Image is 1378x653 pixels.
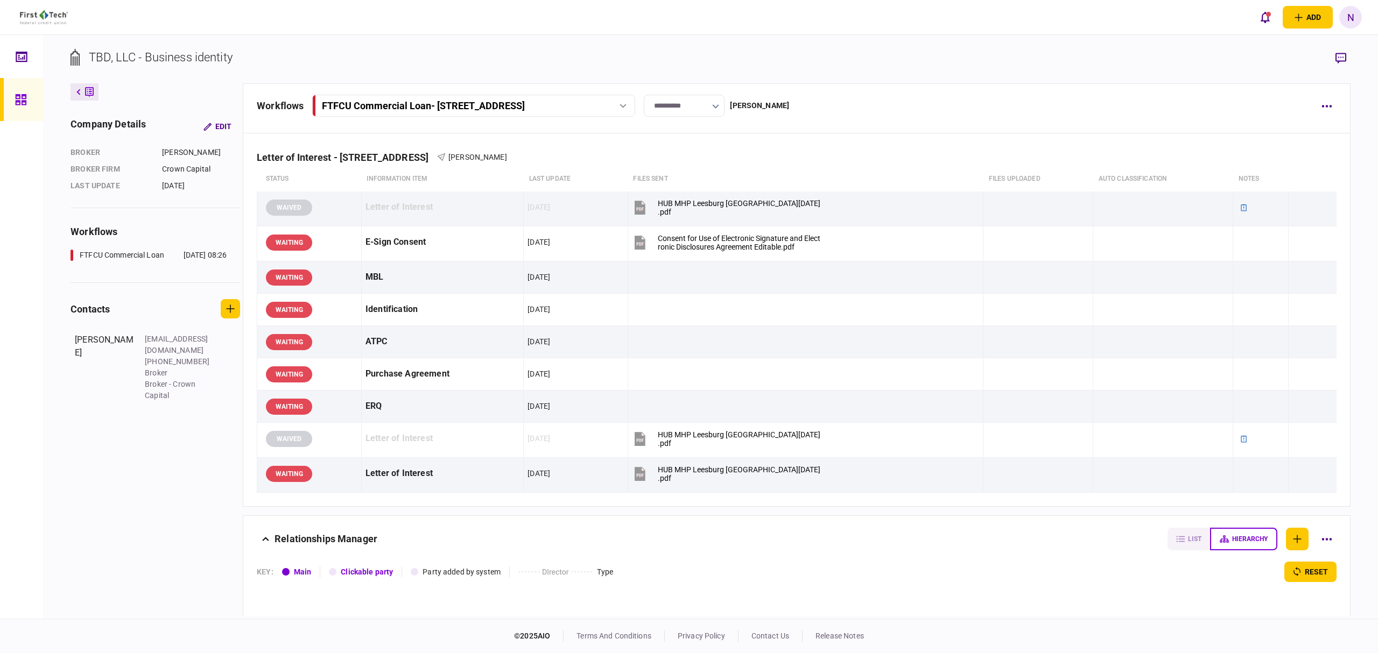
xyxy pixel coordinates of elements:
div: WAITING [266,399,312,415]
div: [DATE] [528,368,550,379]
span: hierarchy [1232,535,1268,543]
span: [PERSON_NAME] [448,153,507,161]
div: E-Sign Consent [365,230,519,254]
div: WAITING [266,334,312,350]
div: WAITING [266,302,312,318]
div: Main [294,566,312,578]
button: HUB MHP Leesburg FL_LOI_10.06.25.pdf [632,195,820,219]
div: [PERSON_NAME] [75,333,134,401]
a: privacy policy [678,631,725,640]
div: [DATE] [528,202,550,212]
button: reset [1284,562,1337,582]
div: KEY : [257,566,273,578]
div: WAITING [266,269,312,286]
div: last update [71,180,151,191]
div: WAIVED [266,431,312,447]
button: FTFCU Commercial Loan- [STREET_ADDRESS] [312,95,635,117]
button: open adding identity options [1283,6,1333,29]
button: Consent for Use of Electronic Signature and Electronic Disclosures Agreement Editable.pdf [632,230,820,254]
div: Crown Capital [162,164,240,175]
th: last update [524,167,628,191]
div: WAITING [266,466,312,482]
a: release notes [815,631,864,640]
a: terms and conditions [576,631,651,640]
div: MBL [365,265,519,289]
div: [DATE] [162,180,240,191]
div: Identification [365,297,519,322]
a: contact us [751,631,789,640]
div: Purchase Agreement [365,362,519,386]
div: Broker - Crown Capital [145,379,215,401]
span: list [1188,535,1201,543]
div: Broker [145,367,215,379]
th: auto classification [1093,167,1233,191]
div: [DATE] [528,237,550,247]
div: TBD, LLC - Business identity [89,48,233,66]
div: FTFCU Commercial Loan - [STREET_ADDRESS] [322,100,525,111]
img: client company logo [20,10,68,24]
th: Information item [361,167,523,191]
div: contacts [71,302,110,316]
div: [DATE] [528,468,550,479]
div: ERQ [365,394,519,418]
div: HUB MHP Leesburg FL_LOI_10.06.25.pdf [658,199,820,216]
div: WAITING [266,235,312,251]
div: HUB MHP Leesburg FL_LOI_10.09.25.pdf [658,465,820,482]
div: Broker [71,147,151,158]
div: workflows [71,224,240,239]
th: status [257,167,362,191]
div: [DATE] [528,401,550,411]
th: notes [1233,167,1289,191]
button: Edit [195,117,240,136]
button: HUB MHP Leesburg FL_LOI_10.07.25.pdf [632,427,820,451]
div: [DATE] [528,433,550,444]
div: ATPC [365,330,519,354]
th: Files uploaded [983,167,1093,191]
div: Relationships Manager [275,528,377,550]
div: [EMAIL_ADDRESS][DOMAIN_NAME] [145,333,215,356]
div: Clickable party [341,566,393,578]
a: FTFCU Commercial Loan[DATE] 08:26 [71,250,227,261]
div: broker firm [71,164,151,175]
div: Party added by system [423,566,501,578]
div: [PHONE_NUMBER] [145,356,215,367]
div: Letter of Interest [365,195,519,219]
div: FTFCU Commercial Loan [80,250,164,261]
div: Letter of Interest - [STREET_ADDRESS] [257,152,437,163]
div: workflows [257,98,304,113]
div: [DATE] 08:26 [184,250,227,261]
div: [DATE] [528,272,550,282]
th: files sent [628,167,983,191]
div: Consent for Use of Electronic Signature and Electronic Disclosures Agreement Editable.pdf [658,234,820,251]
div: WAITING [266,366,312,382]
div: Type [597,566,614,578]
div: [PERSON_NAME] [730,100,789,111]
div: WAIVED [266,200,312,216]
div: [DATE] [528,304,550,315]
div: [DATE] [528,336,550,347]
div: HUB MHP Leesburg FL_LOI_10.07.25.pdf [658,430,820,448]
div: © 2025 AIO [514,630,564,642]
button: HUB MHP Leesburg FL_LOI_10.09.25.pdf [632,462,820,486]
button: N [1339,6,1362,29]
button: open notifications list [1254,6,1276,29]
div: company details [71,117,146,136]
div: Letter of Interest [365,462,519,486]
button: hierarchy [1210,528,1277,550]
div: [PERSON_NAME] [162,147,240,158]
button: list [1168,528,1210,550]
div: Letter of Interest [365,427,519,451]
